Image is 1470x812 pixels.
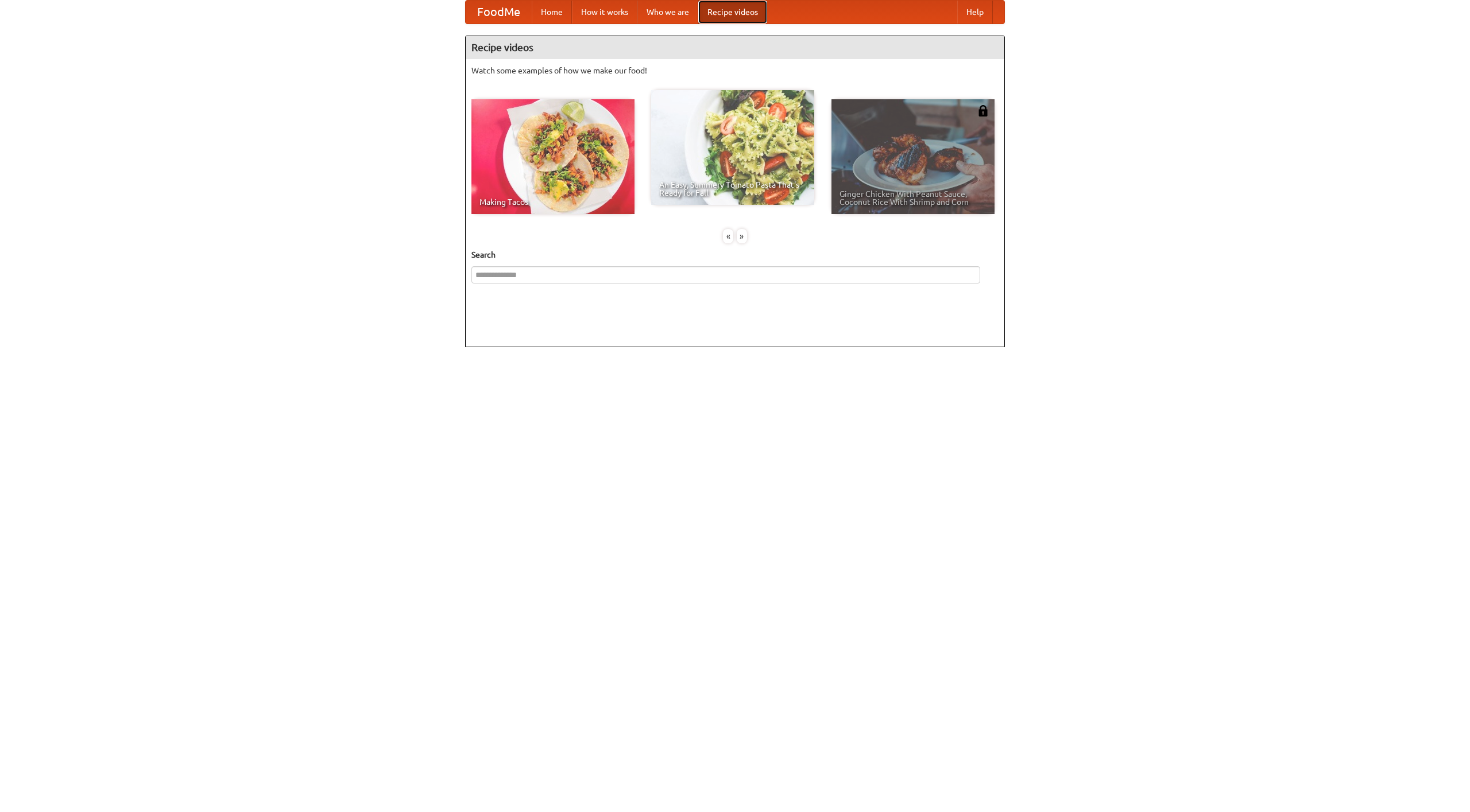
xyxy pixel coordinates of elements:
div: « [723,229,733,243]
span: Making Tacos [479,198,626,206]
h4: Recipe videos [466,36,1004,59]
a: Making Tacos [471,99,635,214]
a: Home [532,1,572,24]
img: 483408.png [977,105,989,116]
p: Watch some examples of how we make our food! [471,65,999,76]
div: » [737,229,747,243]
a: Who we are [637,1,698,24]
a: An Easy, Summery Tomato Pasta That's Ready for Fall [651,90,814,205]
span: An Easy, Summery Tomato Pasta That's Ready for Fall [659,181,806,197]
h5: Search [471,249,999,261]
a: How it works [572,1,637,24]
a: Help [957,1,993,24]
a: Recipe videos [698,1,767,24]
a: FoodMe [466,1,532,24]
